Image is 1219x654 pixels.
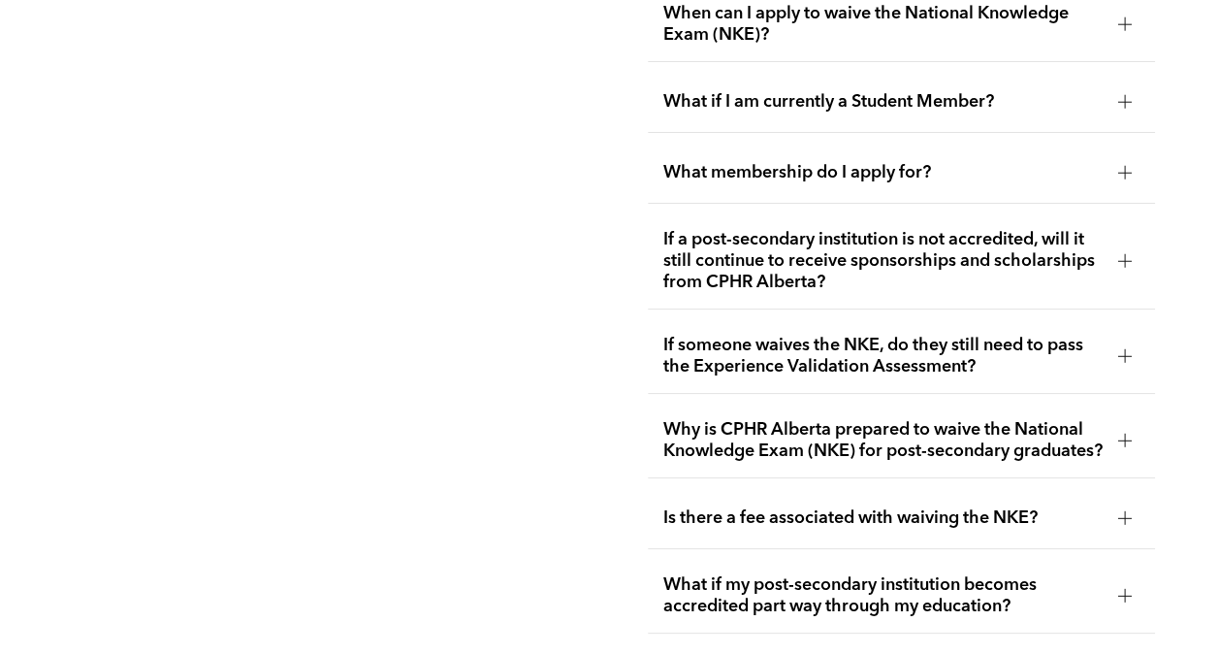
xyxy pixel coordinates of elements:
[663,3,1103,46] span: When can I apply to waive the National Knowledge Exam (NKE)?
[663,574,1103,617] span: What if my post-secondary institution becomes accredited part way through my education?
[663,162,1103,183] span: What membership do I apply for?
[663,507,1103,529] span: Is there a fee associated with waiving the NKE?
[663,91,1103,113] span: What if I am currently a Student Member?
[663,419,1103,462] span: Why is CPHR Alberta prepared to waive the National Knowledge Exam (NKE) for post-secondary gradua...
[663,229,1103,293] span: If a post-secondary institution is not accredited, will it still continue to receive sponsorships...
[663,335,1103,377] span: If someone waives the NKE, do they still need to pass the Experience Validation Assessment?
